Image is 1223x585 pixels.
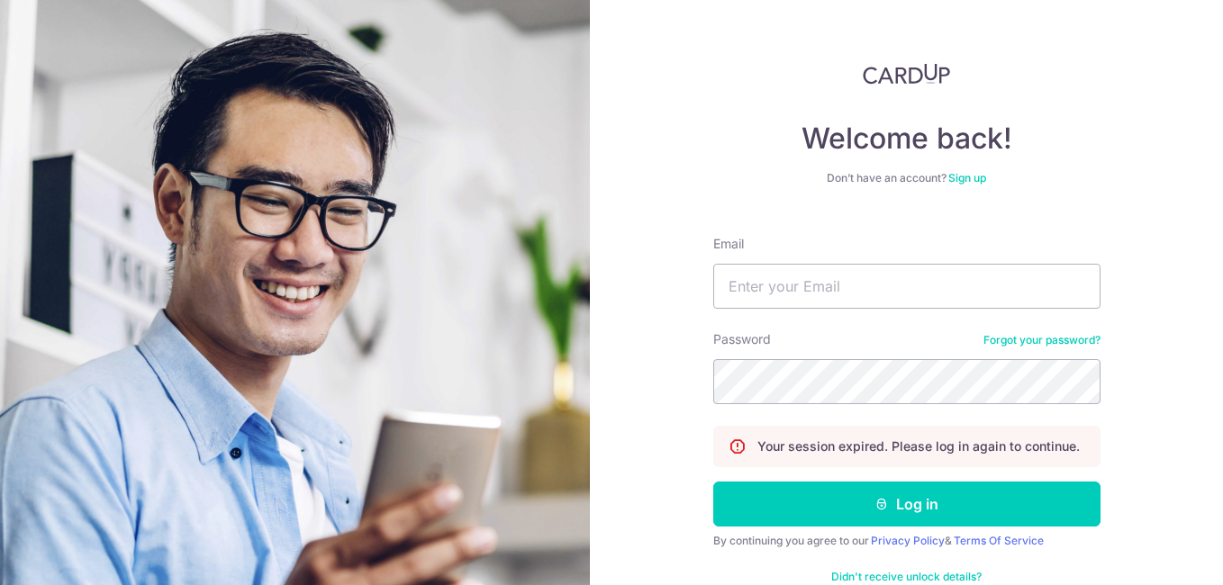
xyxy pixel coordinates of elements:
[948,171,986,184] a: Sign up
[713,171,1101,185] div: Don’t have an account?
[757,437,1080,455] p: Your session expired. Please log in again to continue.
[863,63,951,85] img: CardUp Logo
[983,333,1101,347] a: Forgot your password?
[713,235,744,253] label: Email
[713,481,1101,526] button: Log in
[831,570,982,584] a: Didn't receive unlock details?
[713,264,1101,309] input: Enter your Email
[713,534,1101,548] div: By continuing you agree to our &
[713,330,771,348] label: Password
[871,534,945,547] a: Privacy Policy
[713,121,1101,157] h4: Welcome back!
[954,534,1044,547] a: Terms Of Service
